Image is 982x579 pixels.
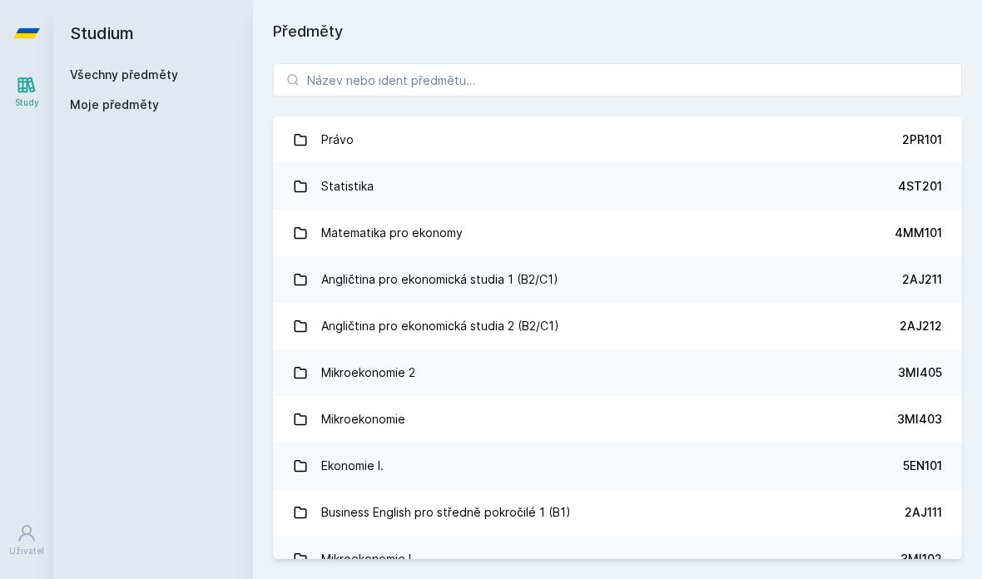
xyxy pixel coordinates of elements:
[273,116,962,163] a: Právo 2PR101
[898,364,942,381] div: 3MI405
[70,96,159,113] span: Moje předměty
[321,356,415,389] div: Mikroekonomie 2
[273,163,962,210] a: Statistika 4ST201
[900,318,942,334] div: 2AJ212
[321,123,354,156] div: Právo
[897,411,942,428] div: 3MI403
[905,504,942,521] div: 2AJ111
[15,96,39,109] div: Study
[321,170,374,203] div: Statistika
[895,225,942,241] div: 4MM101
[273,349,962,396] a: Mikroekonomie 2 3MI405
[902,131,942,148] div: 2PR101
[273,20,962,43] h1: Předměty
[900,551,942,567] div: 3MI102
[273,489,962,536] a: Business English pro středně pokročilé 1 (B1) 2AJ111
[321,263,558,296] div: Angličtina pro ekonomická studia 1 (B2/C1)
[273,256,962,303] a: Angličtina pro ekonomická studia 1 (B2/C1) 2AJ211
[321,542,411,576] div: Mikroekonomie I
[273,443,962,489] a: Ekonomie I. 5EN101
[70,67,178,82] a: Všechny předměty
[273,303,962,349] a: Angličtina pro ekonomická studia 2 (B2/C1) 2AJ212
[273,210,962,256] a: Matematika pro ekonomy 4MM101
[321,216,463,250] div: Matematika pro ekonomy
[9,545,44,557] div: Uživatel
[321,449,384,482] div: Ekonomie I.
[3,515,50,566] a: Uživatel
[273,63,962,96] input: Název nebo ident předmětu…
[321,496,571,529] div: Business English pro středně pokročilé 1 (B1)
[903,458,942,474] div: 5EN101
[898,178,942,195] div: 4ST201
[321,309,559,343] div: Angličtina pro ekonomická studia 2 (B2/C1)
[321,403,405,436] div: Mikroekonomie
[902,271,942,288] div: 2AJ211
[273,396,962,443] a: Mikroekonomie 3MI403
[3,67,50,117] a: Study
